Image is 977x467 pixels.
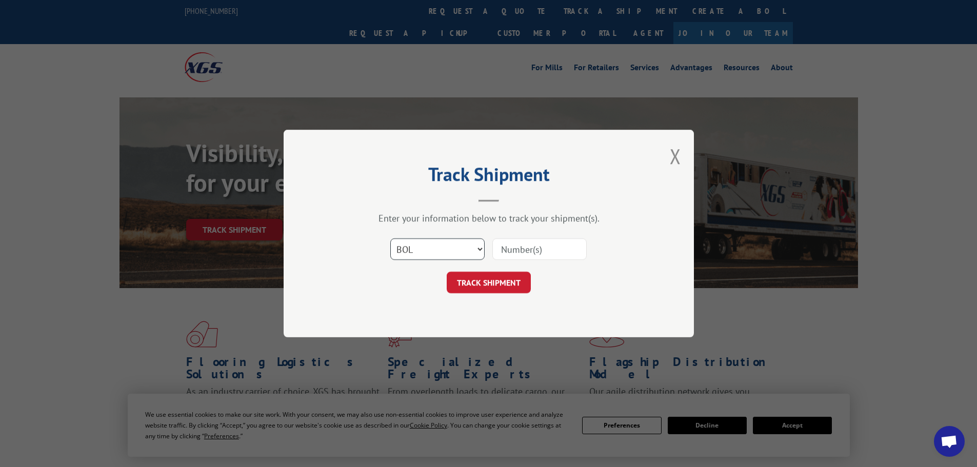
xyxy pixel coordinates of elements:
h2: Track Shipment [335,167,643,187]
div: Enter your information below to track your shipment(s). [335,212,643,224]
button: TRACK SHIPMENT [447,272,531,293]
input: Number(s) [492,238,587,260]
button: Close modal [670,143,681,170]
div: Open chat [934,426,965,457]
